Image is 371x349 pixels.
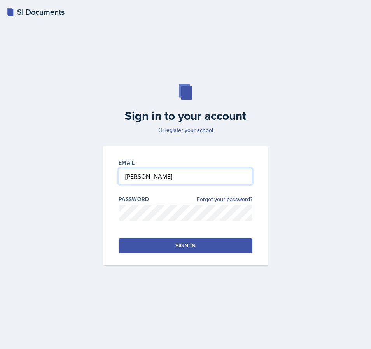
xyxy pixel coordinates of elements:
label: Password [119,195,149,203]
a: register your school [164,126,213,134]
div: Sign in [175,242,196,249]
a: SI Documents [6,6,65,18]
a: Forgot your password? [197,195,252,203]
h2: Sign in to your account [98,109,273,123]
p: Or [98,126,273,134]
label: Email [119,159,135,167]
button: Sign in [119,238,252,253]
input: Email [119,168,252,184]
